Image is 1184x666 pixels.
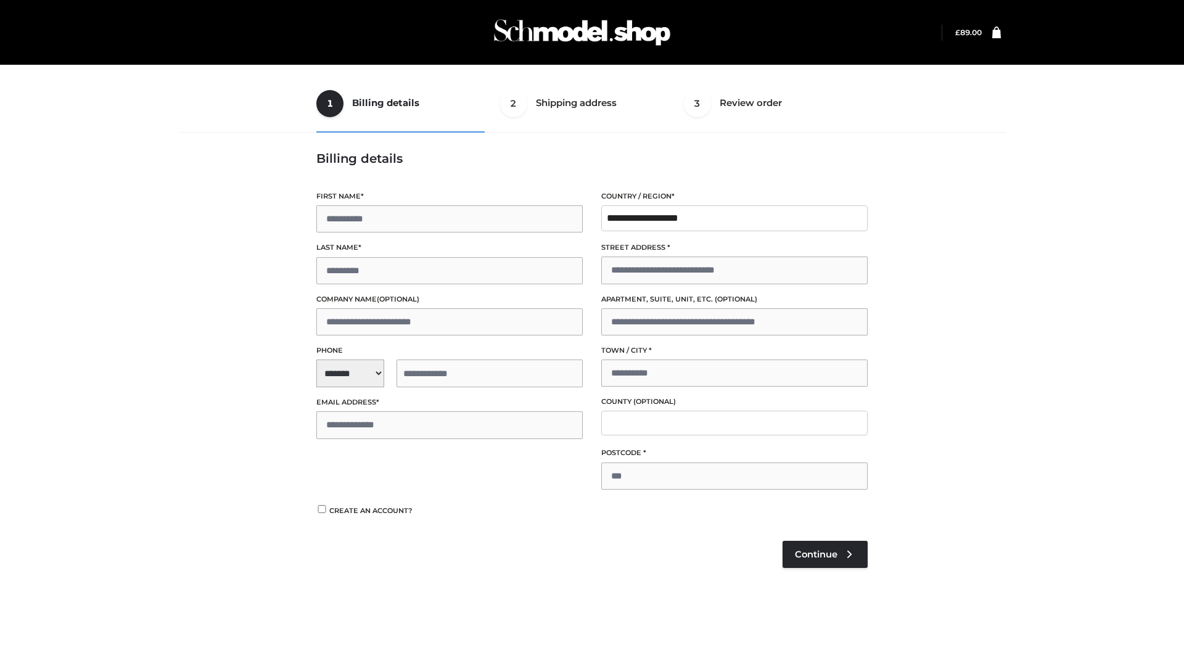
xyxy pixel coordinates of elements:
[316,151,868,166] h3: Billing details
[316,505,327,513] input: Create an account?
[316,345,583,356] label: Phone
[316,191,583,202] label: First name
[955,28,960,37] span: £
[955,28,982,37] a: £89.00
[601,191,868,202] label: Country / Region
[633,397,676,406] span: (optional)
[316,294,583,305] label: Company name
[601,447,868,459] label: Postcode
[601,396,868,408] label: County
[601,294,868,305] label: Apartment, suite, unit, etc.
[783,541,868,568] a: Continue
[601,242,868,253] label: Street address
[377,295,419,303] span: (optional)
[329,506,413,515] span: Create an account?
[715,295,757,303] span: (optional)
[316,242,583,253] label: Last name
[490,8,675,57] img: Schmodel Admin 964
[316,397,583,408] label: Email address
[955,28,982,37] bdi: 89.00
[795,549,837,560] span: Continue
[601,345,868,356] label: Town / City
